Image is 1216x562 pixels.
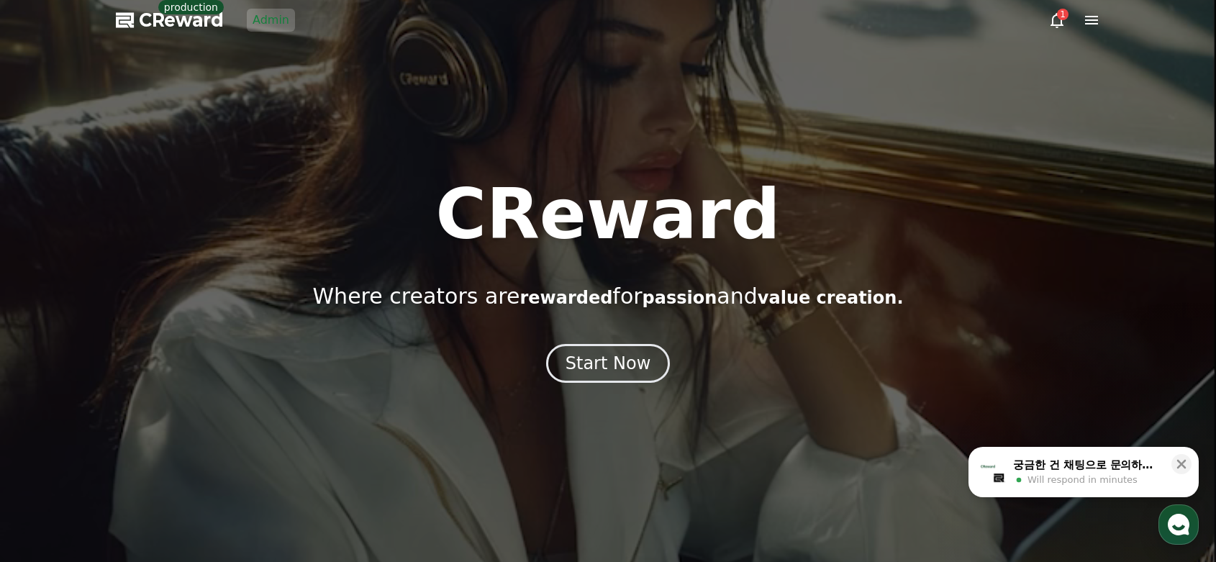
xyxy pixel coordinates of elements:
div: Start Now [566,352,651,375]
span: passion [643,288,717,308]
div: 1 [1057,9,1068,20]
span: CReward [139,9,224,32]
p: Where creators are for and [312,284,903,309]
a: Admin [247,9,295,32]
a: 1 [1048,12,1066,29]
a: Start Now [546,358,671,372]
span: rewarded [519,288,612,308]
span: value creation. [758,288,904,308]
h1: CReward [435,180,780,249]
button: Start Now [546,344,671,383]
a: CReward [116,9,224,32]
